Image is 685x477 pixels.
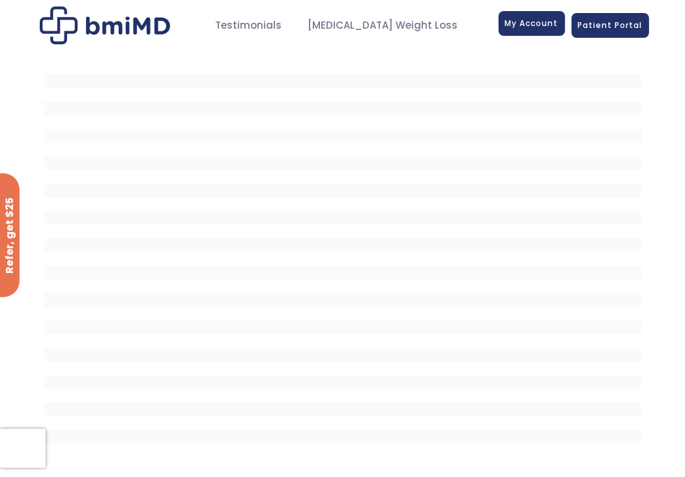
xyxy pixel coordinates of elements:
img: Patient Messaging Portal [40,7,170,44]
a: Testimonials [203,13,295,38]
span: [MEDICAL_DATA] Weight Loss [308,18,458,33]
span: My Account [505,18,559,29]
a: Patient Portal [572,13,649,38]
a: My Account [499,11,565,36]
iframe: Sign Up via Text for Offers [10,427,151,467]
a: [MEDICAL_DATA] Weight Loss [295,13,471,38]
span: Patient Portal [578,20,643,31]
iframe: MDI Patient Messaging Portal [44,61,641,452]
span: Testimonials [216,18,282,33]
